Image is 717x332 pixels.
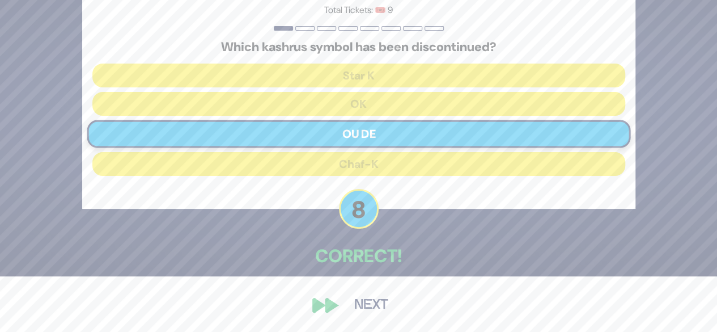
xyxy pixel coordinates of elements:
h5: Which kashrus symbol has been discontinued? [92,40,625,54]
button: Next [338,292,404,318]
p: 8 [339,189,379,229]
p: Correct! [82,242,635,270]
button: Star K [92,64,625,87]
button: Chaf-K [92,152,625,176]
button: OK [92,92,625,116]
p: Total Tickets: 🎟️ 9 [92,3,625,17]
button: OU DE [87,120,630,148]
